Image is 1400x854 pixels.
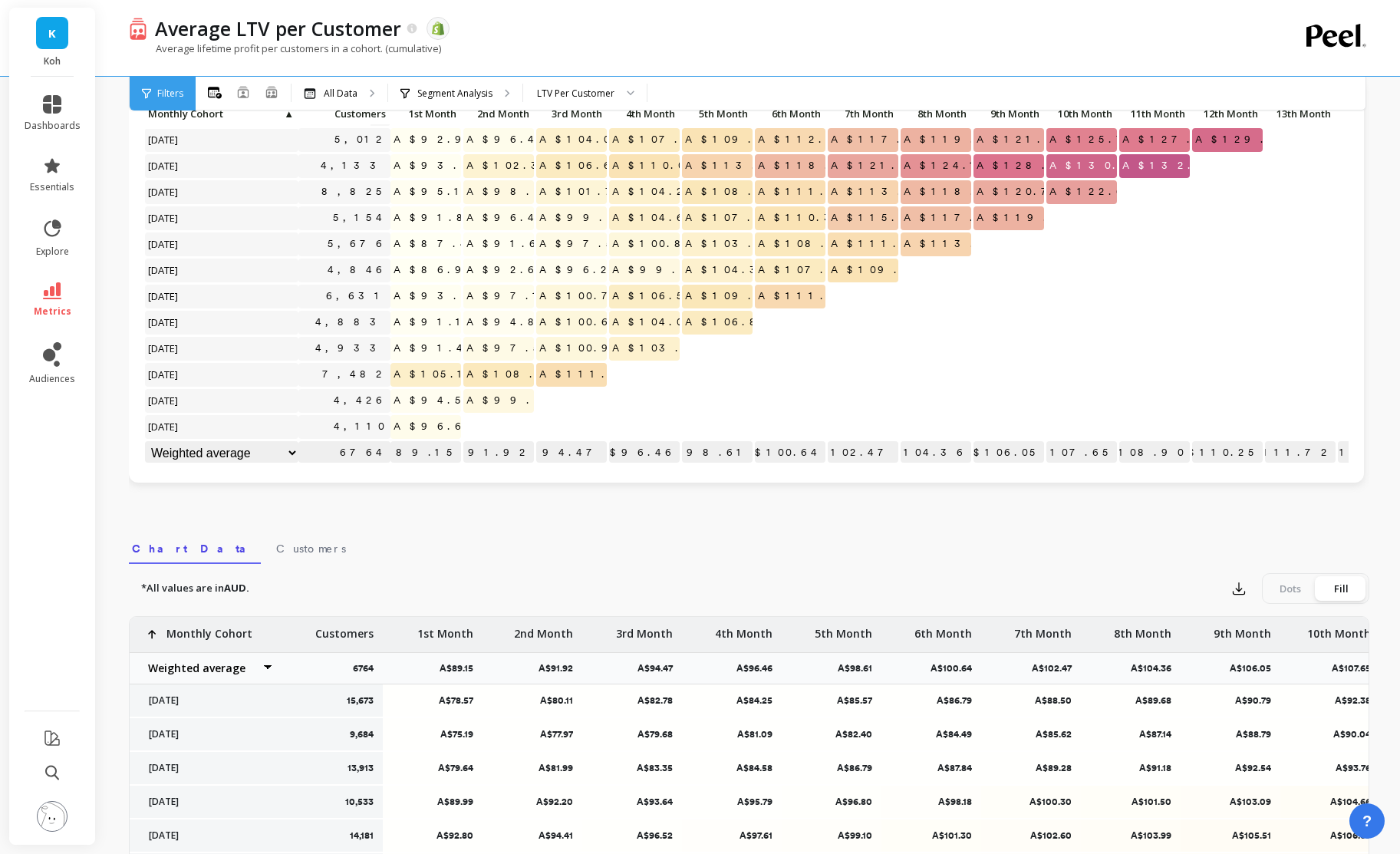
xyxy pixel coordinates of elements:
span: A$109.39 [682,285,792,308]
p: A$88.79 [1191,728,1271,740]
p: Customers [315,617,374,641]
p: [DATE] [140,694,274,707]
p: A$79.64 [393,762,473,774]
span: A$104.09 [536,128,632,151]
span: A$100.78 [536,285,638,308]
p: A$107.65 [1046,441,1117,464]
p: Average LTV per Customer [155,15,401,41]
span: metrics [34,305,71,318]
span: A$121.73 [973,128,1082,151]
p: A$79.68 [592,728,673,740]
img: api.shopify.svg [431,21,445,35]
span: A$127.97 [1119,128,1231,151]
div: Dots [1265,576,1316,601]
span: A$108.31 [463,363,569,386]
span: A$94.84 [463,311,558,334]
p: A$105.51 [1191,829,1271,842]
p: A$91.18 [1091,762,1171,774]
span: A$97.57 [536,232,637,256]
p: 13,913 [348,762,374,774]
span: [DATE] [145,259,183,282]
p: 7th Month [828,103,898,124]
span: A$113.43 [901,232,1009,256]
span: A$108.92 [682,180,786,203]
p: 6th Month [914,617,972,641]
a: 4,426 [331,389,390,412]
p: A$96.46 [609,441,680,464]
span: A$125.78 [1046,128,1153,151]
p: A$89.99 [393,796,473,808]
span: A$100.63 [536,311,632,334]
p: 11th Month [1119,103,1190,124]
p: 10th Month [1046,103,1117,124]
p: 6764 [298,441,390,464]
p: 7th Month [1014,617,1072,641]
a: 5,012 [331,128,390,151]
p: Koh [25,55,81,68]
span: [DATE] [145,363,183,386]
div: Toggle SortBy [900,103,973,127]
p: A$98.61 [838,662,881,674]
a: 7,482 [319,363,390,386]
span: 2nd Month [466,107,529,120]
span: 11th Month [1122,107,1185,120]
strong: AUD. [224,581,249,595]
p: 5th Month [682,103,753,124]
p: A$90.04 [1290,728,1371,740]
p: A$101.50 [1091,796,1171,808]
span: A$115.15 [828,206,924,229]
span: A$111.17 [828,232,932,256]
p: A$84.49 [891,728,972,740]
p: A$88.50 [991,694,1072,707]
p: Monthly Cohort [166,617,252,641]
p: A$96.46 [736,662,782,674]
p: A$103.09 [1191,796,1271,808]
span: A$86.93 [390,259,492,282]
p: A$98.61 [682,441,753,464]
p: 10th Month [1307,617,1371,641]
p: 6th Month [755,103,825,124]
p: A$101.30 [891,829,972,842]
div: Toggle SortBy [298,103,371,127]
span: 1st Month [394,107,456,120]
div: Toggle SortBy [1046,103,1118,127]
p: A$110.25 [1192,441,1263,464]
span: A$120.75 [973,180,1072,203]
span: Chart Data [132,541,258,556]
p: [DATE] [140,829,274,842]
p: A$106.05 [1230,662,1280,674]
p: A$89.15 [440,662,483,674]
span: A$109.63 [828,259,932,282]
p: A$85.57 [792,694,872,707]
div: Toggle SortBy [608,103,681,127]
p: A$81.09 [692,728,772,740]
p: A$94.41 [492,829,573,842]
p: A$104.66 [1290,796,1371,808]
span: A$96.29 [536,259,631,282]
span: A$99.06 [463,389,556,412]
span: A$99.38 [609,259,716,282]
a: 5,154 [330,206,390,229]
p: 10,533 [345,796,374,808]
p: A$75.19 [393,728,473,740]
p: A$108.90 [1119,441,1190,464]
span: A$129.68 [1192,128,1299,151]
span: 8th Month [904,107,967,120]
p: A$80.11 [492,694,573,707]
a: 4,846 [324,259,390,282]
span: Customers [301,107,386,120]
a: 4,110 [331,415,390,438]
span: 10th Month [1049,107,1112,120]
span: A$104.03 [609,311,705,334]
span: A$102.32 [463,154,562,177]
p: A$97.61 [692,829,772,842]
span: 3rd Month [539,107,602,120]
span: A$107.39 [755,259,865,282]
span: 4th Month [612,107,675,120]
p: 1st Month [390,103,461,124]
p: A$89.68 [1091,694,1171,707]
div: Toggle SortBy [463,103,535,127]
p: A$86.79 [792,762,872,774]
p: A$100.30 [991,796,1072,808]
span: ▲ [282,107,294,120]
